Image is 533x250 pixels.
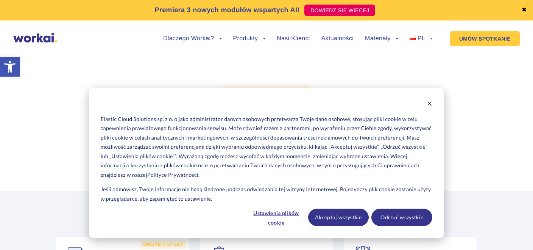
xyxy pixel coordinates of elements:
[97,140,142,146] a: Polityki prywatności
[450,31,520,46] a: UMÓW SPOTKANIE
[2,197,7,202] input: wiadomości e-mail
[247,209,305,226] button: Ustawienia plików cookie
[304,5,375,16] a: DOWIEDZ SIĘ WIĘCEJ
[101,115,432,180] p: Elastic Cloud Solutions sp. z o. o jako administrator danych osobowych przetwarza Twoje dane osob...
[522,7,527,13] a: ✖
[9,196,56,202] p: wiadomości e-mail
[233,36,266,42] a: Produkty
[277,36,310,42] a: Nasi Klienci
[427,100,432,109] button: Dismiss cookie banner
[321,36,354,42] a: Aktualności
[223,85,310,102] label: skontaktuj się z nami
[89,88,444,238] div: Cookie banner
[365,36,398,42] a: Materiały
[495,214,533,250] iframe: Chat Widget
[56,114,477,132] h1: Chętnie pomożemy!
[308,209,369,226] button: Akceptuj wszystkie
[495,214,533,250] div: Widżet czatu
[101,185,432,203] p: Jeśli odmówisz, Twoje informacje nie będą śledzone podczas odwiedzania tej witryny internetowej. ...
[163,36,222,42] a: Dlaczego Workai?
[140,240,186,249] label: online 7-17 CET
[155,5,300,15] p: Premiera 3 nowych modułów wspartych AI!
[418,35,425,42] span: PL
[371,209,432,226] button: Odrzuć wszystkie
[147,170,199,180] a: Polityce Prywatności.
